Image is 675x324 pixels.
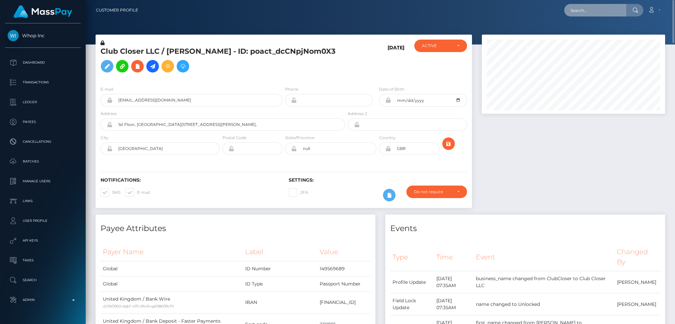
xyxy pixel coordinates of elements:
[564,4,626,16] input: Search...
[5,193,81,209] a: Links
[126,188,150,197] label: E-mail
[8,236,78,246] p: API Keys
[8,295,78,305] p: Admin
[101,111,117,117] label: Address
[289,188,308,197] label: 2FA
[8,255,78,265] p: Taxes
[101,261,243,276] td: Global
[222,135,247,141] label: Postal Code
[5,74,81,91] a: Transactions
[285,86,298,92] label: Phone
[101,188,120,197] label: SMS
[5,33,81,39] span: Whop Inc
[406,186,467,198] button: Do not require
[379,86,404,92] label: Date of Birth
[8,117,78,127] p: Payees
[414,189,452,194] div: Do not require
[5,213,81,229] a: User Profile
[243,291,317,313] td: IBAN
[5,232,81,249] a: API Keys
[390,293,434,315] td: Field Lock Update
[615,271,660,293] td: [PERSON_NAME]
[101,46,341,76] h5: Club Closer LLC / [PERSON_NAME] - ID: poact_dcCNpjNom0X3
[101,135,108,141] label: City
[390,223,660,234] h4: Events
[5,133,81,150] a: Cancellations
[5,292,81,308] a: Admin
[5,272,81,288] a: Search
[101,177,279,183] h6: Notifications:
[101,223,370,234] h4: Payee Attributes
[8,275,78,285] p: Search
[434,243,474,271] th: Time
[379,135,396,141] label: Country
[8,157,78,166] p: Batches
[103,304,174,309] small: d57d0069-dabf-41f5-9649-aa01860fb711
[422,43,452,48] div: ACTIVE
[390,243,434,271] th: Type
[474,243,615,271] th: Event
[317,243,370,261] th: Value
[434,293,474,315] td: [DATE] 07:35AM
[5,114,81,130] a: Payees
[289,177,467,183] h6: Settings:
[5,153,81,170] a: Batches
[5,94,81,110] a: Ledger
[317,261,370,276] td: 149569689
[5,54,81,71] a: Dashboard
[8,30,19,41] img: Whop Inc
[8,97,78,107] p: Ledger
[101,86,113,92] label: E-mail
[414,40,467,52] button: ACTIVE
[285,135,314,141] label: State/Province
[5,252,81,269] a: Taxes
[615,293,660,315] td: [PERSON_NAME]
[434,271,474,293] td: [DATE] 07:35AM
[8,137,78,147] p: Cancellations
[474,293,615,315] td: name changed to Unlocked
[146,60,159,73] a: Initiate Payout
[317,276,370,291] td: Passport Number
[390,271,434,293] td: Profile Update
[8,58,78,68] p: Dashboard
[101,276,243,291] td: Global
[5,173,81,190] a: Manage Users
[317,291,370,313] td: [FINANCIAL_ID]
[96,3,138,17] a: Customer Profile
[474,271,615,293] td: business_name changed from ClubCloser to Club Closer LLC
[101,243,243,261] th: Payer Name
[8,196,78,206] p: Links
[243,261,317,276] td: ID Number
[8,216,78,226] p: User Profile
[101,291,243,313] td: United Kingdom / Bank Wire
[243,243,317,261] th: Label
[615,243,660,271] th: Changed By
[14,5,72,18] img: MassPay Logo
[348,111,367,117] label: Address 2
[8,77,78,87] p: Transactions
[388,45,404,78] h6: [DATE]
[8,176,78,186] p: Manage Users
[243,276,317,291] td: ID Type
